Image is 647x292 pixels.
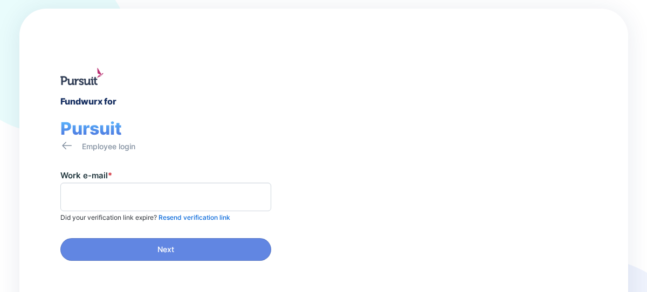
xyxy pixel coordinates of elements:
p: Did your verification link expire? [60,213,230,222]
span: Resend verification link [159,213,230,221]
span: Next [157,244,174,255]
div: Fundwurx for [60,94,116,109]
div: Fundwurx [385,166,509,192]
div: Thank you for choosing Fundwurx as your partner in driving positive social impact! [385,214,570,244]
img: logo.jpg [60,68,104,85]
button: Next [60,238,271,261]
label: Work e-mail [60,170,112,180]
span: Pursuit [60,118,122,139]
div: Employee login [82,140,135,153]
div: Welcome to [385,151,470,162]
